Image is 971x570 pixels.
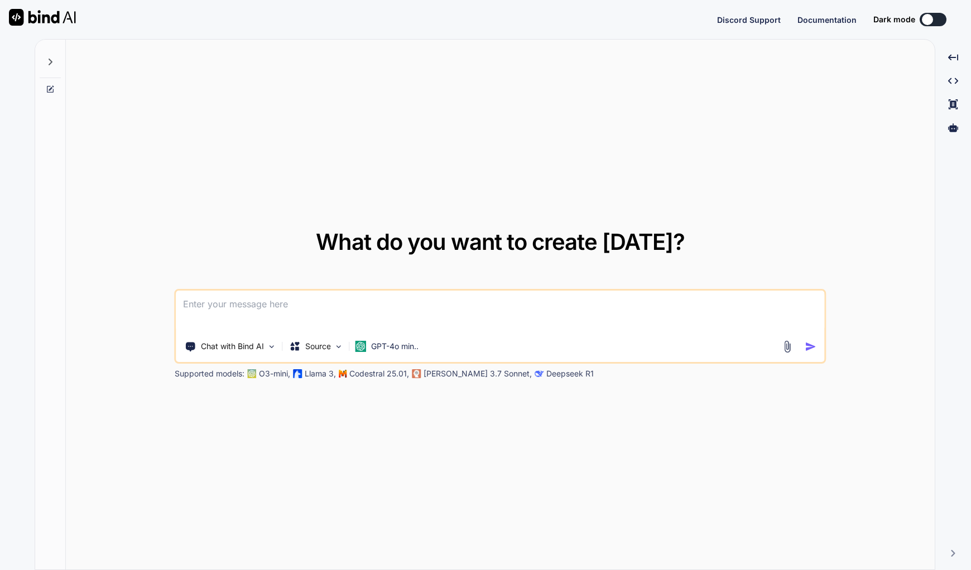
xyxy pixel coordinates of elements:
[781,340,794,353] img: attachment
[717,14,781,26] button: Discord Support
[412,369,421,378] img: claude
[424,368,532,379] p: [PERSON_NAME] 3.7 Sonnet,
[305,341,331,352] p: Source
[717,15,781,25] span: Discord Support
[546,368,594,379] p: Deepseek R1
[797,14,857,26] button: Documentation
[873,14,915,25] span: Dark mode
[201,341,264,352] p: Chat with Bind AI
[248,369,257,378] img: GPT-4
[797,15,857,25] span: Documentation
[316,228,685,255] span: What do you want to create [DATE]?
[535,369,544,378] img: claude
[339,370,347,378] img: Mistral-AI
[355,341,367,352] img: GPT-4o mini
[175,368,244,379] p: Supported models:
[805,341,816,352] img: icon
[259,368,290,379] p: O3-mini,
[349,368,409,379] p: Codestral 25.01,
[305,368,336,379] p: Llama 3,
[267,342,277,351] img: Pick Tools
[334,342,344,351] img: Pick Models
[371,341,419,352] p: GPT-4o min..
[294,369,302,378] img: Llama2
[9,9,76,26] img: Bind AI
